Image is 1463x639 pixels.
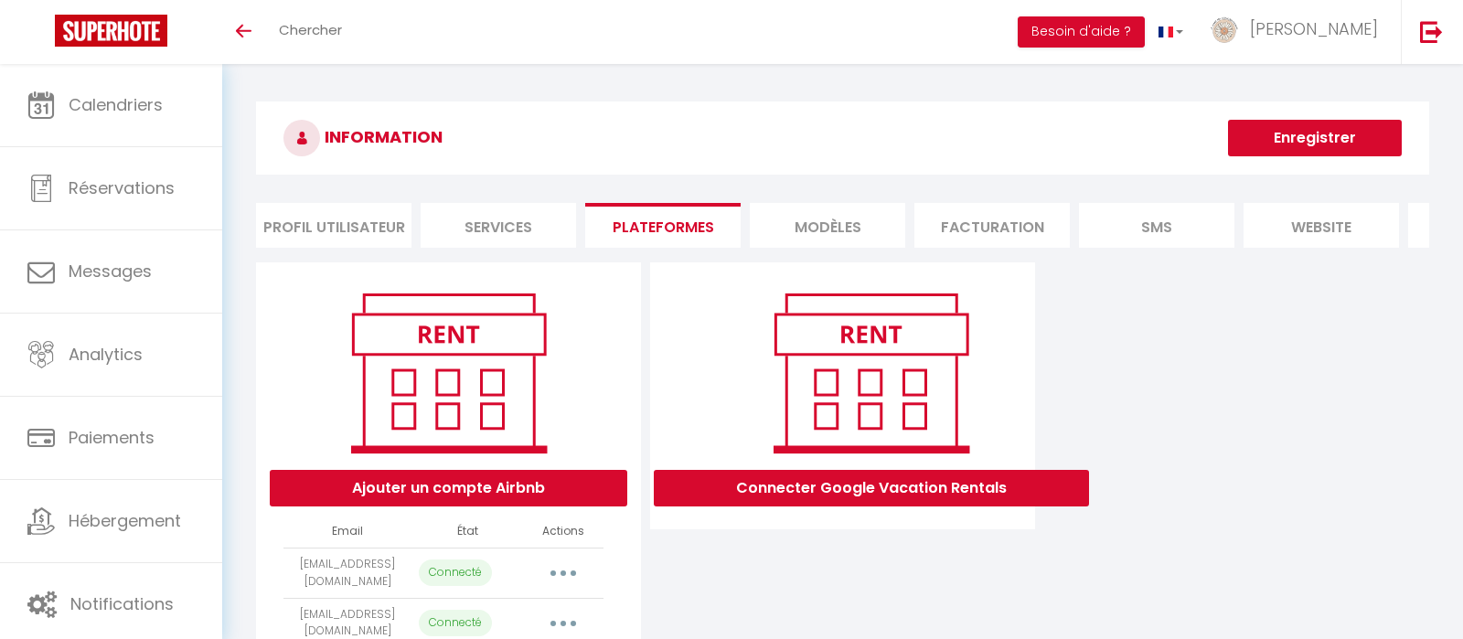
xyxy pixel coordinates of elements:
p: Connecté [419,610,492,636]
th: Email [283,516,411,548]
li: Plateformes [585,203,741,248]
li: SMS [1079,203,1234,248]
span: Hébergement [69,509,181,532]
span: Notifications [70,592,174,615]
li: Profil Utilisateur [256,203,411,248]
button: Connecter Google Vacation Rentals [654,470,1089,506]
button: Enregistrer [1228,120,1402,156]
span: Paiements [69,426,155,449]
span: Chercher [279,20,342,39]
td: [EMAIL_ADDRESS][DOMAIN_NAME] [283,548,411,598]
span: [PERSON_NAME] [1250,17,1378,40]
li: Services [421,203,576,248]
th: État [411,516,524,548]
img: ... [1211,16,1238,43]
img: logout [1420,20,1443,43]
li: Facturation [914,203,1070,248]
h3: INFORMATION [256,101,1429,175]
img: rent.png [754,285,988,461]
span: Réservations [69,176,175,199]
span: Calendriers [69,93,163,116]
span: Messages [69,260,152,282]
li: MODÈLES [750,203,905,248]
li: website [1244,203,1399,248]
img: rent.png [332,285,565,461]
p: Connecté [419,559,492,586]
button: Besoin d'aide ? [1018,16,1145,48]
span: Analytics [69,343,143,366]
img: Super Booking [55,15,167,47]
th: Actions [524,516,604,548]
button: Ajouter un compte Airbnb [270,470,627,506]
